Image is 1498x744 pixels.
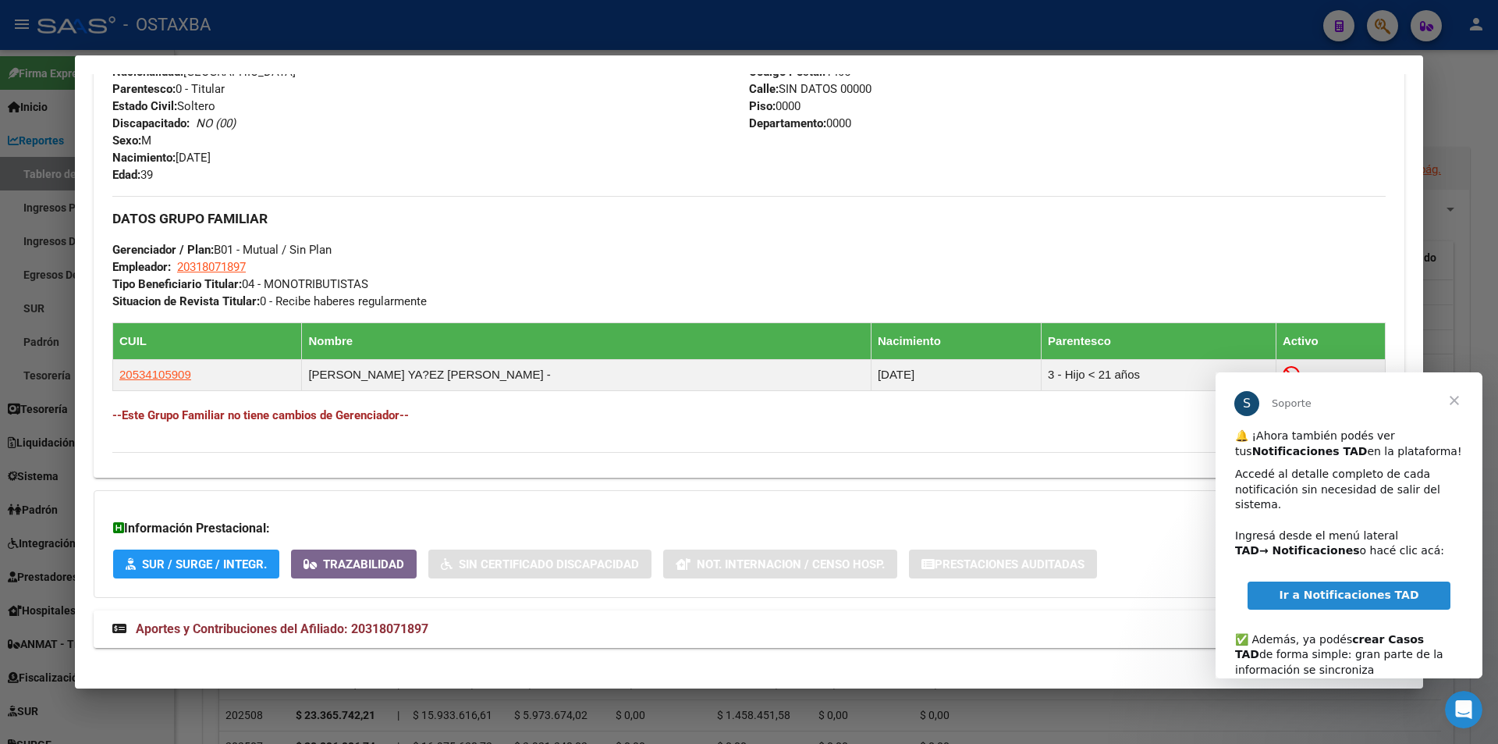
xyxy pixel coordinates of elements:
span: M [112,133,151,148]
span: 04 - MONOTRIBUTISTAS [112,277,368,291]
button: Sin Certificado Discapacidad [428,550,651,578]
span: [GEOGRAPHIC_DATA] [112,65,296,79]
span: SUR / SURGE / INTEGR. [142,557,267,571]
strong: Calle: [749,82,779,96]
strong: Código Postal: [749,65,825,79]
span: Sin Certificado Discapacidad [459,557,639,571]
span: Prestaciones Auditadas [935,557,1084,571]
span: 39 [112,168,153,182]
td: [PERSON_NAME] YA?EZ [PERSON_NAME] - [302,359,871,390]
th: Parentesco [1042,322,1276,359]
strong: Discapacitado: [112,116,190,130]
strong: Tipo Beneficiario Titular: [112,277,242,291]
td: [DATE] [871,359,1041,390]
iframe: Intercom live chat [1445,691,1482,728]
strong: Situacion de Revista Titular: [112,294,260,308]
span: Aportes y Contribuciones del Afiliado: 20318071897 [136,621,428,636]
strong: Piso: [749,99,776,113]
button: Not. Internacion / Censo Hosp. [663,550,897,578]
i: NO (00) [196,116,236,130]
strong: Nacimiento: [112,151,176,165]
th: CUIL [113,322,302,359]
strong: Empleador: [112,260,171,274]
td: 3 - Hijo < 21 años [1042,359,1276,390]
strong: Nacionalidad: [112,65,183,79]
button: Prestaciones Auditadas [909,550,1097,578]
strong: Departamento: [749,116,826,130]
th: Activo [1276,322,1385,359]
h3: DATOS GRUPO FAMILIAR [112,210,1386,227]
span: 0 - Titular [112,82,225,96]
strong: Parentesco: [112,82,176,96]
strong: Estado Civil: [112,99,177,113]
th: Nacimiento [871,322,1041,359]
div: ✅ Además, ya podés de forma simple: gran parte de la información se sincroniza automáticamente y ... [20,244,247,351]
button: Trazabilidad [291,550,417,578]
span: Trazabilidad [323,557,404,571]
th: Nombre [302,322,871,359]
h4: --Este Grupo Familiar no tiene cambios de Gerenciador-- [112,407,1386,424]
span: 20318071897 [177,260,246,274]
strong: Edad: [112,168,140,182]
span: [DATE] [112,151,211,165]
span: Soltero [112,99,215,113]
span: Not. Internacion / Censo Hosp. [697,557,885,571]
span: B01 - Mutual / Sin Plan [112,243,332,257]
span: 0000 [749,99,800,113]
strong: Sexo: [112,133,141,148]
h3: Información Prestacional: [113,519,1265,538]
strong: Gerenciador / Plan: [112,243,214,257]
span: 1405 [749,65,850,79]
span: 20534105909 [119,368,191,381]
span: 0000 [749,116,851,130]
span: SIN DATOS 00000 [749,82,871,96]
span: 0 - Recibe haberes regularmente [112,294,427,308]
mat-expansion-panel-header: Aportes y Contribuciones del Afiliado: 20318071897 [94,611,1404,648]
button: SUR / SURGE / INTEGR. [113,550,279,578]
iframe: Intercom live chat mensaje [1216,372,1482,678]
